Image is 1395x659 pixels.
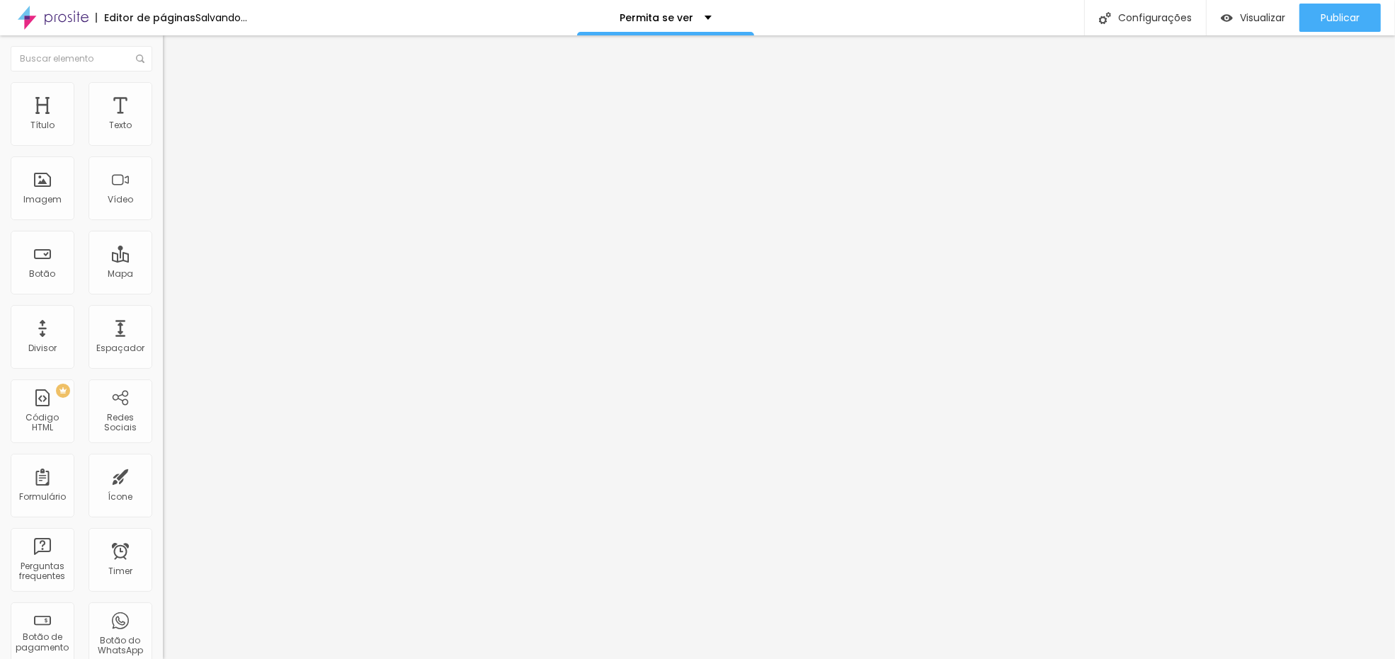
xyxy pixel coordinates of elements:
img: view-1.svg [1221,12,1233,24]
div: Botão do WhatsApp [92,636,148,656]
div: Perguntas frequentes [14,561,70,582]
div: Botão de pagamento [14,632,70,653]
iframe: Editor [163,35,1395,659]
div: Espaçador [96,343,144,353]
div: Ícone [108,492,133,502]
div: Título [30,120,55,130]
p: Permita se ver [620,13,694,23]
div: Código HTML [14,413,70,433]
div: Editor de páginas [96,13,195,23]
div: Mapa [108,269,133,279]
input: Buscar elemento [11,46,152,71]
img: Icone [136,55,144,63]
div: Divisor [28,343,57,353]
div: Salvando... [195,13,247,23]
div: Timer [108,566,132,576]
span: Visualizar [1240,12,1285,23]
div: Redes Sociais [92,413,148,433]
button: Publicar [1299,4,1381,32]
div: Vídeo [108,195,133,205]
div: Botão [30,269,56,279]
div: Texto [109,120,132,130]
button: Visualizar [1207,4,1299,32]
div: Imagem [23,195,62,205]
span: Publicar [1321,12,1360,23]
img: Icone [1099,12,1111,24]
div: Formulário [19,492,66,502]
